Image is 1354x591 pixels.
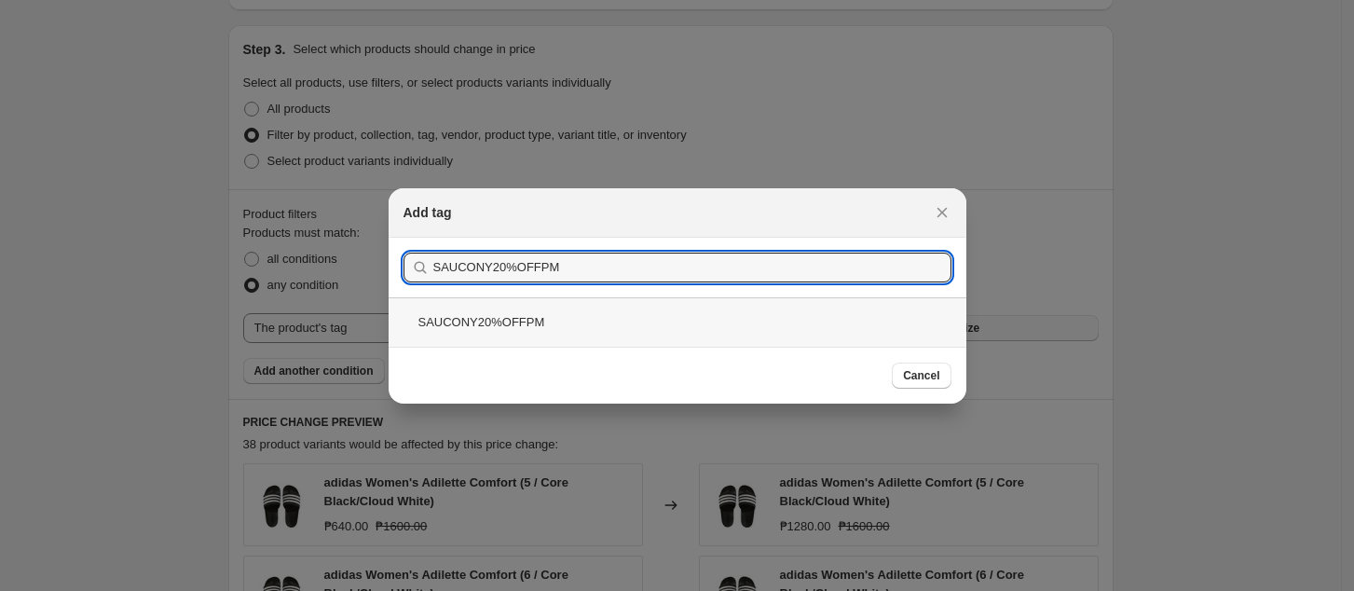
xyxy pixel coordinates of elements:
[403,203,452,222] h2: Add tag
[929,199,955,226] button: Close
[892,363,951,389] button: Cancel
[433,253,951,282] input: Search tags
[903,368,939,383] span: Cancel
[389,297,966,347] div: SAUCONY20%OFFPM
